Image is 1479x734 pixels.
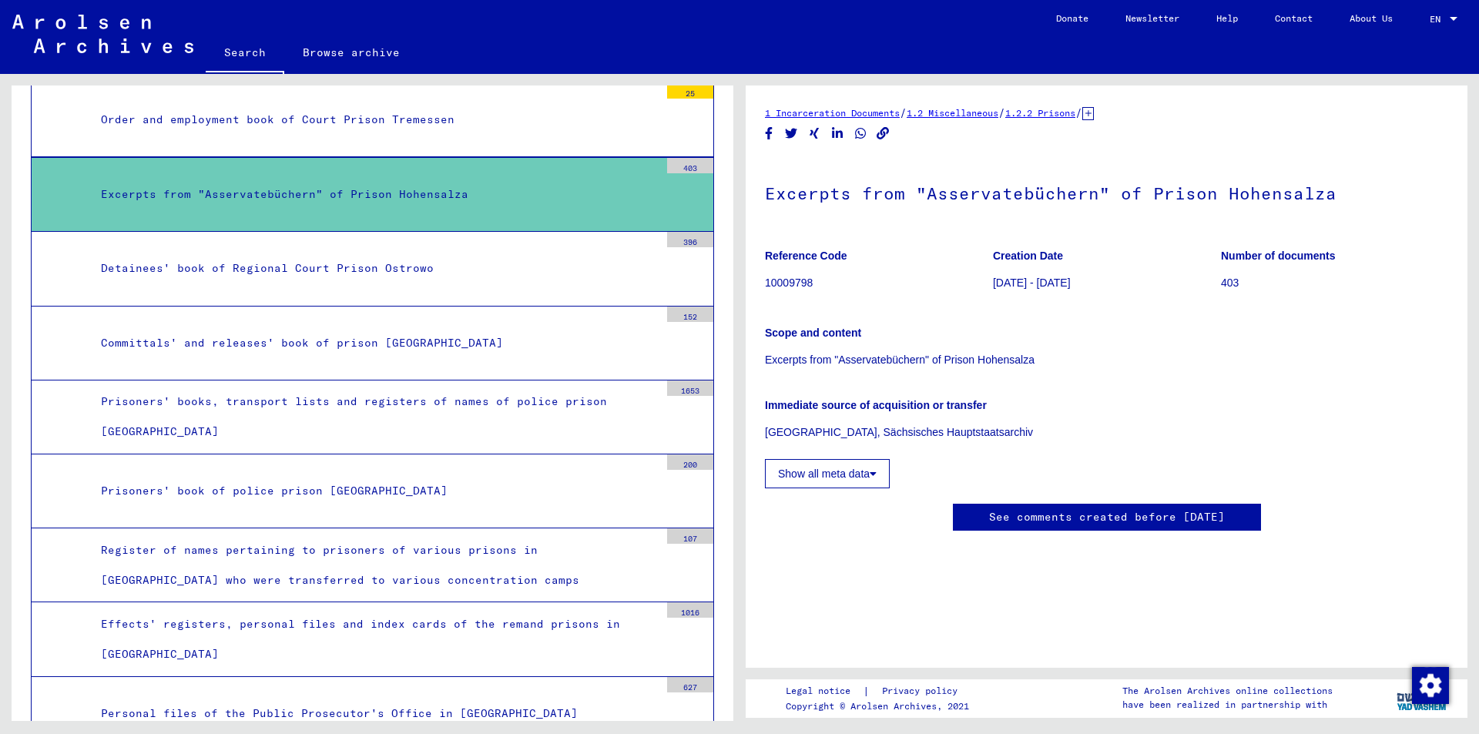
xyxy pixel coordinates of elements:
div: 403 [667,158,713,173]
div: 396 [667,232,713,247]
div: 1653 [667,380,713,396]
div: | [786,683,976,699]
p: 403 [1221,275,1448,291]
div: Committals' and releases' book of prison [GEOGRAPHIC_DATA] [89,328,659,358]
a: See comments created before [DATE] [989,509,1225,525]
div: Detainees' book of Regional Court Prison Ostrowo [89,253,659,283]
div: Effects' registers, personal files and index cards of the remand prisons in [GEOGRAPHIC_DATA] [89,609,659,669]
p: Excerpts from "Asservatebüchern" of Prison Hohensalza [765,352,1448,368]
button: Share on Xing [807,124,823,143]
button: Share on WhatsApp [853,124,869,143]
span: / [998,106,1005,119]
span: / [1075,106,1082,119]
div: 25 [667,83,713,99]
a: Privacy policy [870,683,976,699]
div: Prisoners' books, transport lists and registers of names of police prison [GEOGRAPHIC_DATA] [89,387,659,447]
a: 1.2.2 Prisons [1005,107,1075,119]
button: Share on Twitter [783,124,800,143]
h1: Excerpts from "Asservatebüchern" of Prison Hohensalza [765,158,1448,226]
a: 1 Incarceration Documents [765,107,900,119]
p: The Arolsen Archives online collections [1122,684,1333,698]
div: Excerpts from "Asservatebüchern" of Prison Hohensalza [89,179,659,209]
img: Zustimmung ändern [1412,667,1449,704]
button: Share on Facebook [761,124,777,143]
div: Prisoners' book of police prison [GEOGRAPHIC_DATA] [89,476,659,506]
div: 107 [667,528,713,544]
p: 10009798 [765,275,992,291]
p: have been realized in partnership with [1122,698,1333,712]
a: Browse archive [284,34,418,71]
b: Reference Code [765,250,847,262]
a: Legal notice [786,683,863,699]
button: Copy link [875,124,891,143]
b: Scope and content [765,327,861,339]
img: yv_logo.png [1393,679,1451,717]
p: [DATE] - [DATE] [993,275,1220,291]
button: Show all meta data [765,459,890,488]
div: 200 [667,454,713,470]
img: Arolsen_neg.svg [12,15,193,53]
div: Personal files of the Public Prosecutor's Office in [GEOGRAPHIC_DATA] [89,699,659,729]
p: Copyright © Arolsen Archives, 2021 [786,699,976,713]
div: 152 [667,307,713,322]
p: [GEOGRAPHIC_DATA], Sächsisches Hauptstaatsarchiv [765,424,1448,441]
a: Search [206,34,284,74]
div: Order and employment book of Court Prison Tremessen [89,105,659,135]
b: Creation Date [993,250,1063,262]
b: Number of documents [1221,250,1336,262]
mat-select-trigger: EN [1430,13,1440,25]
b: Immediate source of acquisition or transfer [765,399,987,411]
div: 627 [667,677,713,692]
button: Share on LinkedIn [830,124,846,143]
a: 1.2 Miscellaneous [907,107,998,119]
div: 1016 [667,602,713,618]
div: Register of names pertaining to prisoners of various prisons in [GEOGRAPHIC_DATA] who were transf... [89,535,659,595]
span: / [900,106,907,119]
